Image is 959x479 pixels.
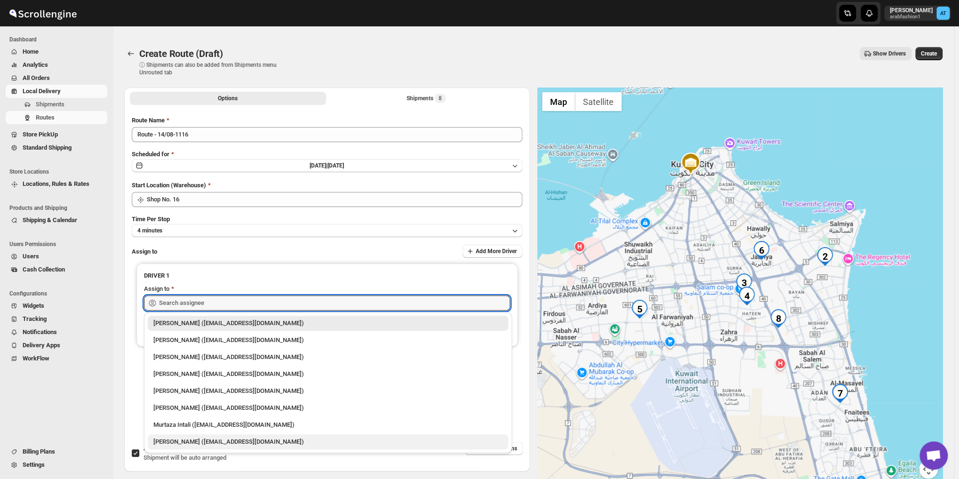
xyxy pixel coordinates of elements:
span: Create [921,50,937,57]
button: Shipments [6,98,107,111]
span: Assign to [132,248,157,255]
span: Start Location (Warehouse) [132,182,206,189]
button: Cash Collection [6,263,107,276]
img: ScrollEngine [8,1,78,25]
span: Users [23,253,39,260]
span: Store PickUp [23,131,58,138]
span: 4 minutes [137,227,162,234]
span: Widgets [23,302,44,309]
span: [DATE] [328,162,344,169]
p: ⓘ Shipments can also be added from Shipments menu Unrouted tab [139,61,288,76]
span: Create Route (Draft) [139,48,223,59]
span: Settings [23,461,45,468]
div: 7 [831,384,849,403]
span: AI Optimize [144,445,175,452]
div: 3 [735,273,753,292]
span: Tracking [23,315,47,322]
div: 6 [752,241,771,260]
button: Shipping & Calendar [6,214,107,227]
div: All Route Options [124,108,530,421]
div: [PERSON_NAME] ([EMAIL_ADDRESS][DOMAIN_NAME]) [153,352,503,362]
span: Route Name [132,117,165,124]
div: Assign to [144,284,169,294]
div: 8 [769,309,788,328]
li: Aziz Taher (azizchikhly53@gmail.com) [144,316,512,331]
div: [PERSON_NAME] ([EMAIL_ADDRESS][DOMAIN_NAME]) [153,403,503,413]
span: Delivery Apps [23,342,60,349]
span: Notifications [23,328,57,335]
button: Locations, Rules & Rates [6,177,107,191]
li: Murtaza Bhai Sagwara (murtazarata786@gmail.com) [144,348,512,365]
div: 4 [737,287,756,305]
button: Tracking [6,312,107,326]
div: Murtaza Intali ([EMAIL_ADDRESS][DOMAIN_NAME]) [153,420,503,430]
span: Users Permissions [9,240,108,248]
button: Add More Driver [463,245,522,258]
div: [PERSON_NAME] ([EMAIL_ADDRESS][DOMAIN_NAME]) [153,386,503,396]
button: 4 minutes [132,224,522,237]
span: Analytics [23,61,48,68]
li: Ali Hussain (alihita52@gmail.com) [144,365,512,382]
button: Show Drivers [860,47,911,60]
span: Products and Shipping [9,204,108,212]
button: WorkFlow [6,352,107,365]
div: [PERSON_NAME] ([EMAIL_ADDRESS][DOMAIN_NAME]) [153,335,503,345]
h3: DRIVER 1 [144,271,510,280]
span: Shipments [36,101,64,108]
span: WorkFlow [23,355,49,362]
button: Create [915,47,943,60]
button: Billing Plans [6,445,107,458]
button: Selected Shipments [328,92,524,105]
span: Configurations [9,290,108,297]
span: Billing Plans [23,448,55,455]
span: 8 [439,95,442,102]
span: Store Locations [9,168,108,176]
span: Add More Driver [476,247,517,255]
span: Cash Collection [23,266,65,273]
span: Locations, Rules & Rates [23,180,89,187]
text: AT [940,10,946,16]
p: [PERSON_NAME] [890,7,933,14]
p: arabfashion1 [890,14,933,20]
div: [PERSON_NAME] ([EMAIL_ADDRESS][DOMAIN_NAME]) [153,437,503,447]
li: Murtaza Intali (intaliwalamurtaza@gmail.com) [144,415,512,432]
span: Home [23,48,39,55]
div: [PERSON_NAME] ([EMAIL_ADDRESS][DOMAIN_NAME]) [153,319,503,328]
li: Nagendra Reddy (fnsalonsecretary@gmail.com) [144,432,512,449]
span: Options [218,95,238,102]
span: Aziz Taher [936,7,950,20]
li: Manan Miyaji (miyaji5253@gmail.com) [144,382,512,399]
button: Widgets [6,299,107,312]
button: Show satellite imagery [575,92,622,111]
button: All Route Options [130,92,326,105]
button: Show street map [542,92,575,111]
button: Analytics [6,58,107,72]
div: 2 [815,247,834,266]
div: Shipments [407,94,446,103]
span: Shipment will be auto arranged [144,454,226,461]
button: Delivery Apps [6,339,107,352]
span: Scheduled for [132,151,169,158]
span: Standard Shipping [23,144,72,151]
button: [DATE]|[DATE] [132,159,522,172]
li: Abizer Chikhly (abizertc@gmail.com) [144,331,512,348]
span: Shipping & Calendar [23,216,77,224]
span: Local Delivery [23,88,61,95]
span: [DATE] | [310,162,328,169]
button: Routes [124,47,137,60]
span: All Orders [23,74,50,81]
button: Map camera controls [919,460,938,479]
div: [PERSON_NAME] ([EMAIL_ADDRESS][DOMAIN_NAME]) [153,369,503,379]
li: Anil Trivedi (siddhu37.trivedi@gmail.com) [144,399,512,415]
span: Time Per Stop [132,216,170,223]
span: Routes [36,114,55,121]
button: Settings [6,458,107,471]
button: Routes [6,111,107,124]
button: User menu [884,6,951,21]
button: All Orders [6,72,107,85]
div: 5 [630,300,649,319]
button: Notifications [6,326,107,339]
input: Search location [147,192,522,207]
span: Show Drivers [873,50,906,57]
span: Dashboard [9,36,108,43]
